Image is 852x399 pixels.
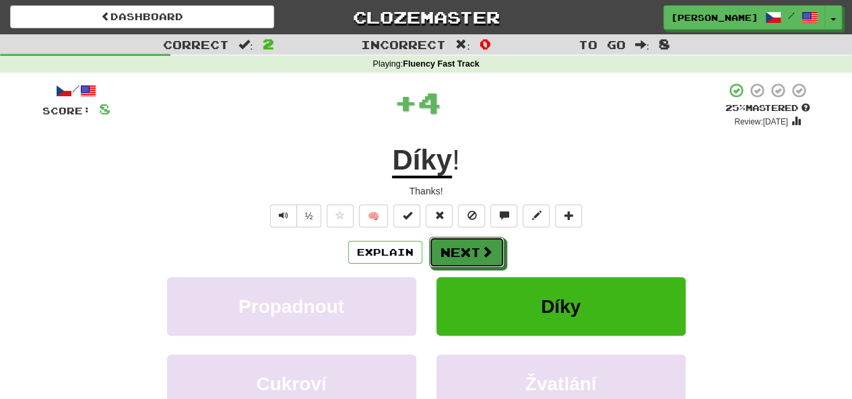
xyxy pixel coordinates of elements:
strong: Fluency Fast Track [403,59,479,69]
span: Incorrect [361,38,446,51]
button: Reset to 0% Mastered (alt+r) [426,205,453,227]
a: [PERSON_NAME] / [663,5,825,30]
span: [PERSON_NAME] [671,11,758,24]
button: 🧠 [359,205,388,227]
div: Mastered [725,102,810,114]
a: Clozemaster [294,5,558,29]
span: Díky [541,296,581,317]
button: Ignore sentence (alt+i) [458,205,485,227]
button: ½ [296,205,322,227]
button: Add to collection (alt+a) [555,205,582,227]
span: To go [578,38,625,51]
span: ! [452,144,460,176]
span: : [634,39,649,50]
span: 25 % [725,102,746,113]
button: Discuss sentence (alt+u) [490,205,517,227]
div: / [42,82,110,99]
button: Díky [436,277,686,336]
div: Thanks! [42,184,810,198]
span: Žvatlání [525,373,597,394]
span: 2 [263,36,274,52]
button: Favorite sentence (alt+f) [327,205,354,227]
button: Play sentence audio (ctl+space) [270,205,297,227]
button: Next [429,237,504,268]
span: 8 [99,100,110,117]
span: 8 [659,36,670,52]
span: + [394,82,418,122]
span: Cukroví [256,373,326,394]
small: Review: [DATE] [734,117,788,126]
span: Score: [42,105,91,116]
button: Explain [348,241,422,264]
span: 4 [418,85,441,119]
div: Text-to-speech controls [267,205,322,227]
a: Dashboard [10,5,274,28]
u: Díky [392,144,452,178]
button: Edit sentence (alt+d) [523,205,550,227]
span: Propadnout [238,296,344,317]
span: / [788,11,795,20]
span: : [238,39,253,50]
span: Correct [163,38,229,51]
span: : [455,39,470,50]
button: Propadnout [167,277,416,336]
span: 0 [480,36,491,52]
button: Set this sentence to 100% Mastered (alt+m) [393,205,420,227]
